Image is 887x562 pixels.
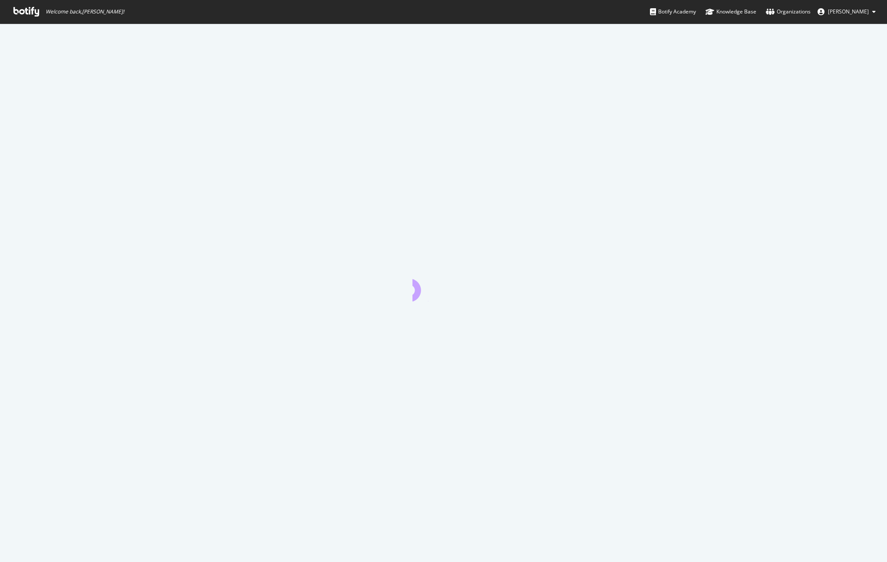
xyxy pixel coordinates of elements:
[412,270,475,301] div: animation
[811,5,883,19] button: [PERSON_NAME]
[766,7,811,16] div: Organizations
[828,8,869,15] span: Lisa Sumner
[650,7,696,16] div: Botify Academy
[46,8,124,15] span: Welcome back, [PERSON_NAME] !
[706,7,756,16] div: Knowledge Base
